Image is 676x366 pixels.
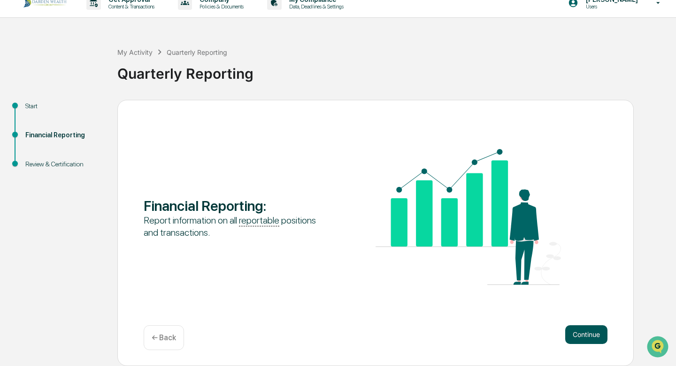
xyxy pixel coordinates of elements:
[77,118,116,127] span: Attestations
[160,75,171,86] button: Start new chat
[101,3,159,10] p: Content & Transactions
[9,20,171,35] p: How can we help?
[25,130,102,140] div: Financial Reporting
[66,158,114,166] a: Powered byPylon
[167,48,227,56] div: Quarterly Reporting
[25,101,102,111] div: Start
[19,136,59,145] span: Data Lookup
[9,137,17,144] div: 🔎
[9,119,17,127] div: 🖐️
[239,215,279,226] u: reportable
[6,132,63,149] a: 🔎Data Lookup
[152,333,176,342] p: ← Back
[117,58,671,82] div: Quarterly Reporting
[32,81,119,89] div: We're available if you need us!
[376,149,561,285] img: Financial Reporting
[64,114,120,131] a: 🗄️Attestations
[117,48,153,56] div: My Activity
[93,159,114,166] span: Pylon
[565,325,607,344] button: Continue
[25,159,102,169] div: Review & Certification
[646,335,671,360] iframe: Open customer support
[6,114,64,131] a: 🖐️Preclearance
[144,197,329,214] div: Financial Reporting :
[32,72,154,81] div: Start new chat
[192,3,248,10] p: Policies & Documents
[144,214,329,239] div: Report information on all positions and transactions.
[282,3,348,10] p: Data, Deadlines & Settings
[578,3,643,10] p: Users
[19,118,61,127] span: Preclearance
[68,119,76,127] div: 🗄️
[9,72,26,89] img: 1746055101610-c473b297-6a78-478c-a979-82029cc54cd1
